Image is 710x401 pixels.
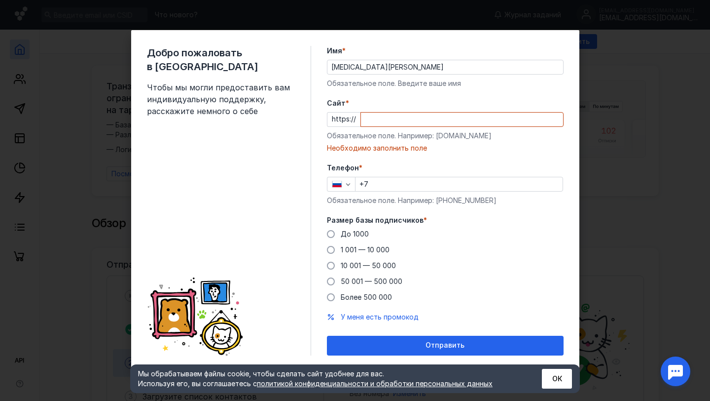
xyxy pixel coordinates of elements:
[341,245,390,254] span: 1 001 — 10 000
[542,369,572,389] button: ОК
[327,163,359,173] span: Телефон
[327,79,564,88] div: Обязательное поле. Введите ваше имя
[138,369,518,389] div: Мы обрабатываем файлы cookie, чтобы сделать сайт удобнее для вас. Используя его, вы соглашаетесь c
[341,293,392,301] span: Более 500 000
[327,196,564,205] div: Обязательное поле. Например: [PHONE_NUMBER]
[327,46,342,56] span: Имя
[147,46,295,74] span: Добро пожаловать в [GEOGRAPHIC_DATA]
[341,313,419,321] span: У меня есть промокод
[341,277,402,285] span: 50 001 — 500 000
[327,336,564,356] button: Отправить
[327,131,564,141] div: Обязательное поле. Например: [DOMAIN_NAME]
[327,143,564,153] div: Необходимо заполнить поле
[426,341,464,350] span: Отправить
[341,312,419,322] button: У меня есть промокод
[257,379,493,388] a: политикой конфиденциальности и обработки персональных данных
[341,261,396,270] span: 10 001 — 50 000
[327,215,424,225] span: Размер базы подписчиков
[147,81,295,117] span: Чтобы мы могли предоставить вам индивидуальную поддержку, расскажите немного о себе
[327,98,346,108] span: Cайт
[341,230,369,238] span: До 1000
